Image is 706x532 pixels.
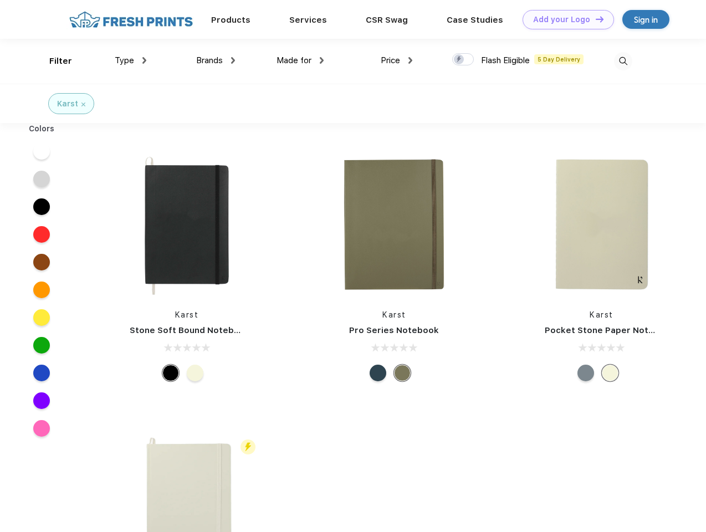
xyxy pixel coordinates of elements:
[115,55,134,65] span: Type
[289,15,327,25] a: Services
[277,55,311,65] span: Made for
[596,16,603,22] img: DT
[349,325,439,335] a: Pro Series Notebook
[533,15,590,24] div: Add your Logo
[231,57,235,64] img: dropdown.png
[196,55,223,65] span: Brands
[320,151,468,298] img: func=resize&h=266
[370,365,386,381] div: Navy
[130,325,250,335] a: Stone Soft Bound Notebook
[408,57,412,64] img: dropdown.png
[590,310,613,319] a: Karst
[113,151,260,298] img: func=resize&h=266
[162,365,179,381] div: Black
[241,439,255,454] img: flash_active_toggle.svg
[577,365,594,381] div: Gray
[211,15,250,25] a: Products
[622,10,669,29] a: Sign in
[381,55,400,65] span: Price
[81,103,85,106] img: filter_cancel.svg
[614,52,632,70] img: desktop_search.svg
[366,15,408,25] a: CSR Swag
[481,55,530,65] span: Flash Eligible
[57,98,78,110] div: Karst
[175,310,199,319] a: Karst
[66,10,196,29] img: fo%20logo%202.webp
[528,151,676,298] img: func=resize&h=266
[21,123,63,135] div: Colors
[142,57,146,64] img: dropdown.png
[534,54,584,64] span: 5 Day Delivery
[545,325,676,335] a: Pocket Stone Paper Notebook
[382,310,406,319] a: Karst
[602,365,618,381] div: Beige
[394,365,411,381] div: Olive
[49,55,72,68] div: Filter
[320,57,324,64] img: dropdown.png
[187,365,203,381] div: Beige
[634,13,658,26] div: Sign in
